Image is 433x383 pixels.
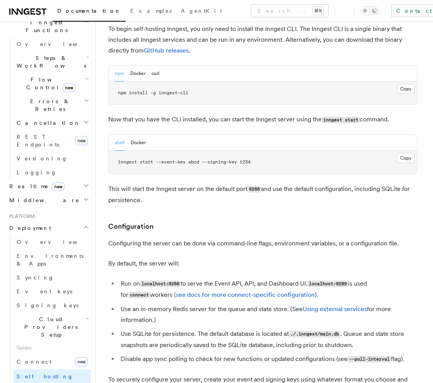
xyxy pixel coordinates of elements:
button: Middleware [6,193,91,207]
span: Examples [130,8,172,14]
a: AgentKit [176,2,227,21]
div: Inngest Functions [6,37,91,179]
a: Logging [14,165,91,179]
button: Cloud Providers Setup [14,312,91,342]
a: see docs for more connect-specific configuration [176,291,315,298]
button: Steps & Workflows [14,51,91,73]
li: Use an in-memory Redis server for the queue and state store. (See for more information.) [118,304,418,325]
p: This will start the Inngest server on the default port and use the default configuration, includi... [108,184,418,206]
span: Inngest Functions [6,19,84,34]
code: ./.inngest/main.db [289,331,340,337]
a: Signing keys [14,298,91,312]
code: connect [128,292,150,298]
span: Overview [17,41,96,47]
span: Versioning [17,155,68,162]
p: Now that you have the CLI installed, you can start the Inngest server using the command. [108,114,418,125]
code: localhost:8289 [307,281,348,287]
span: new [63,83,75,92]
code: inngest start [322,117,360,123]
span: Errors & Retries [14,97,84,113]
span: new [75,357,88,366]
span: Deployment [6,224,51,232]
a: Configuration [108,221,153,232]
span: Middleware [6,196,80,204]
button: curl [152,66,159,82]
a: Connectnew [14,354,91,369]
kbd: ⌘K [313,7,324,15]
button: Deployment [6,221,91,235]
span: Cancellation [14,119,80,127]
code: 8288 [247,186,261,192]
button: Flow Controlnew [14,73,91,94]
a: Environments & Apps [14,249,91,271]
a: Examples [126,2,176,21]
span: Logging [17,169,57,175]
span: Platform [6,213,35,220]
button: Toggle dark mode [360,6,379,15]
span: REST Endpoints [17,134,59,148]
button: Docker [130,66,145,82]
span: new [75,136,88,145]
a: Overview [14,235,91,249]
span: AgentKit [181,8,222,14]
a: Syncing [14,271,91,284]
button: Copy [397,84,415,94]
button: Realtimenew [6,179,91,193]
button: Errors & Retries [14,94,91,116]
span: Cloud Providers Setup [14,315,85,339]
span: Self hosting [17,373,73,380]
button: Inngest Functions [6,15,91,37]
a: GitHub releases [144,47,189,54]
span: Overview [17,239,96,245]
a: Event keys [14,284,91,298]
code: --poll-interval [348,356,391,363]
span: Documentation [57,8,121,14]
span: Environments & Apps [17,253,84,267]
span: npm install -g inngest-cli [118,90,188,95]
button: npm [115,66,124,82]
button: Search...⌘K [251,5,328,17]
span: Steps & Workflows [14,54,86,70]
a: Versioning [14,151,91,165]
a: Using external services [303,305,367,313]
p: To begin self-hosting Inngest, you only need to install the Inngest CLI. The Inngest CLI is a sin... [108,24,418,56]
span: inngest start --event-key abcd --signing-key 1234 [118,159,251,165]
span: Event keys [17,288,72,294]
span: Signing keys [17,302,78,308]
button: Docker [131,135,146,151]
span: Realtime [6,182,65,190]
p: By default, the server will: [108,258,418,269]
li: Disable app sync polling to check for new functions or updated configurations (see flag). [118,354,418,365]
span: Syncing [17,274,54,281]
a: REST Endpointsnew [14,130,91,151]
span: new [52,182,65,191]
a: Overview [14,37,91,51]
button: Copy [397,153,415,163]
li: Use SQLite for persistence. The default database is located at . Queue and state store snapshots ... [118,329,418,351]
p: Configuring the server can be done via command-line flags, environment variables, or a configurat... [108,238,418,249]
a: Documentation [53,2,126,22]
span: Connect [17,359,51,365]
button: shell [115,135,124,151]
span: Guides [14,342,91,354]
span: Flow Control [14,76,85,91]
button: Cancellation [14,116,91,130]
li: Run on to serve the Event API, API, and Dashboard UI. is used for workers ( ). [118,278,418,301]
code: localhost:8288 [140,281,181,287]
